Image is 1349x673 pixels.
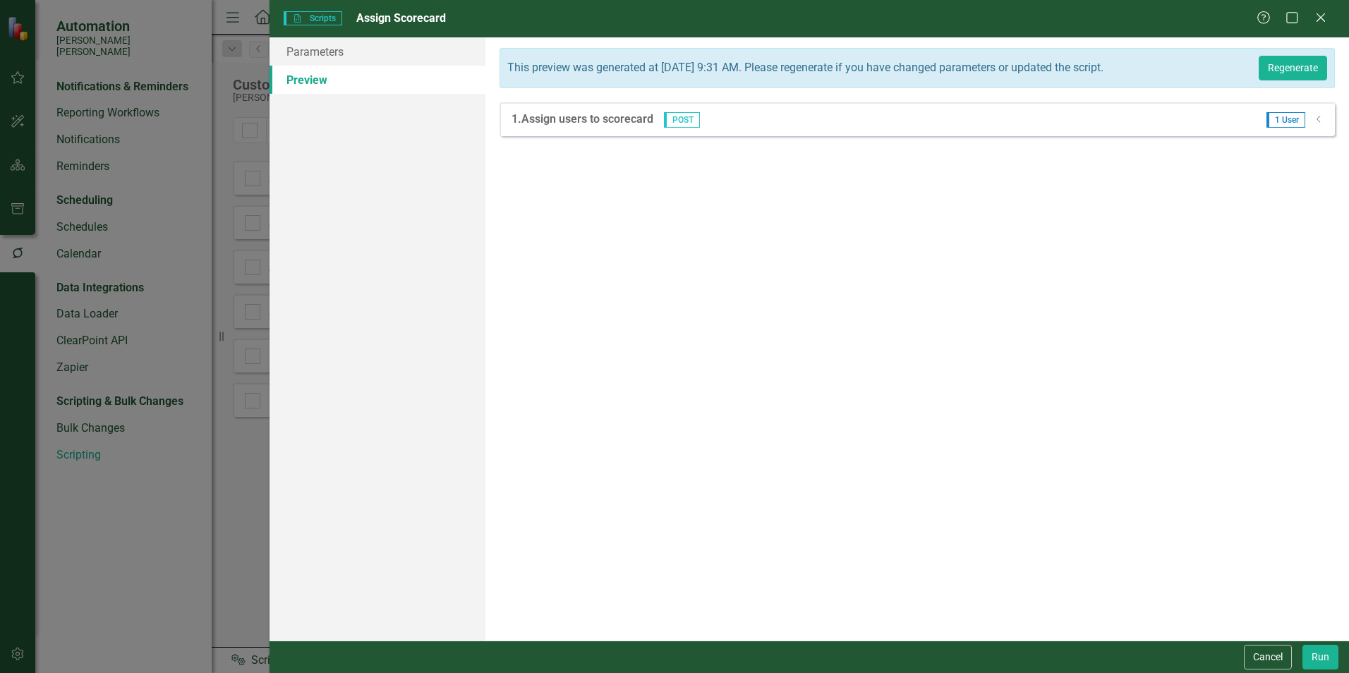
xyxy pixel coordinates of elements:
[1244,645,1292,669] button: Cancel
[1302,645,1338,669] button: Run
[270,66,485,94] a: Preview
[1259,56,1327,80] button: Regenerate
[1266,112,1305,128] span: 1 User
[284,11,341,25] span: Scripts
[664,112,700,128] span: POST
[512,112,653,126] strong: 1. Assign users to scorecard
[507,60,1238,76] div: This preview was generated at [DATE] 9:31 AM. Please regenerate if you have changed parameters or...
[356,11,446,25] span: Assign Scorecard
[270,37,485,66] a: Parameters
